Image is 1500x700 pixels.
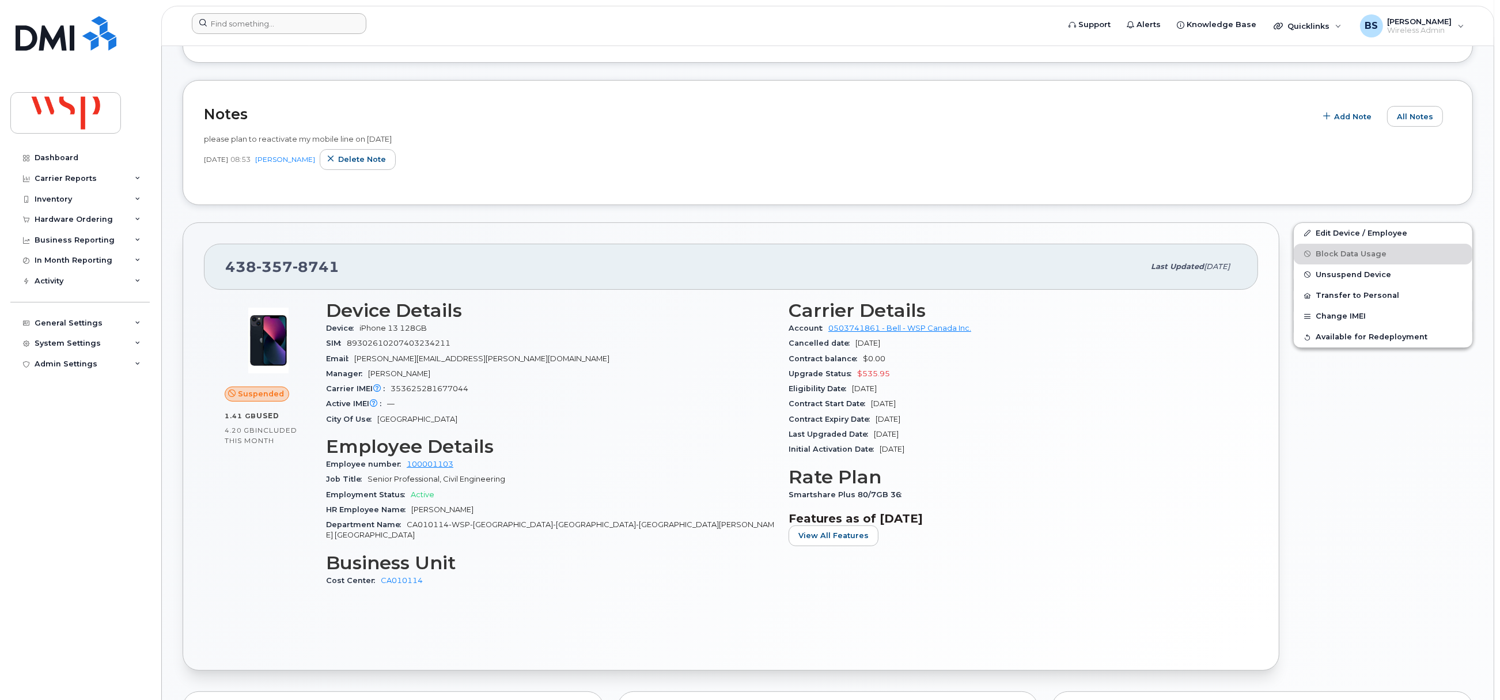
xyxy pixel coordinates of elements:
span: Smartshare Plus 80/7GB 36 [789,490,907,499]
a: CA010114 [381,576,423,585]
span: [PERSON_NAME] [368,369,430,378]
a: 0503741861 - Bell - WSP Canada Inc. [828,324,971,332]
span: $535.95 [857,369,890,378]
button: Transfer to Personal [1294,285,1472,306]
span: Employment Status [326,490,411,499]
span: Eligibility Date [789,384,852,393]
h3: Employee Details [326,436,775,457]
span: Suspended [238,388,284,399]
span: Delete note [338,154,386,165]
span: Wireless Admin [1388,26,1452,35]
a: [PERSON_NAME] [255,155,315,164]
span: Quicklinks [1287,21,1329,31]
span: [DATE] [876,415,900,423]
span: Add Note [1334,111,1372,122]
a: Knowledge Base [1169,13,1264,36]
span: 4.20 GB [225,426,255,434]
span: 353625281677044 [391,384,468,393]
span: Available for Redeployment [1316,333,1427,342]
span: Initial Activation Date [789,445,880,453]
a: 100001103 [407,460,453,468]
span: SIM [326,339,347,347]
span: BS [1365,19,1378,33]
span: [DATE] [1204,262,1230,271]
span: Last updated [1151,262,1204,271]
h3: Carrier Details [789,300,1237,321]
span: 438 [225,258,339,275]
span: [DATE] [874,430,899,438]
span: All Notes [1397,111,1433,122]
span: — [387,399,395,408]
span: Active IMEI [326,399,387,408]
span: [DATE] [204,154,228,164]
h2: Notes [204,105,1310,123]
a: Edit Device / Employee [1294,223,1472,244]
span: Unsuspend Device [1316,270,1391,279]
a: Alerts [1119,13,1169,36]
span: 08:53 [230,154,251,164]
span: Employee number [326,460,407,468]
button: Unsuspend Device [1294,264,1472,285]
span: [DATE] [871,399,896,408]
h3: Rate Plan [789,467,1237,487]
span: 89302610207403234211 [347,339,450,347]
button: Available for Redeployment [1294,327,1472,347]
span: [DATE] [852,384,877,393]
span: Senior Professional, Civil Engineering [368,475,505,483]
span: Department Name [326,520,407,529]
button: Delete note [320,149,396,170]
span: Cost Center [326,576,381,585]
h3: Features as of [DATE] [789,512,1237,525]
span: Support [1078,19,1111,31]
input: Find something... [192,13,366,34]
span: [GEOGRAPHIC_DATA] [377,415,457,423]
span: Account [789,324,828,332]
span: Active [411,490,434,499]
span: 8741 [293,258,339,275]
button: All Notes [1387,106,1443,127]
button: View All Features [789,525,878,546]
h3: Device Details [326,300,775,321]
span: Manager [326,369,368,378]
button: Add Note [1316,106,1381,127]
span: Email [326,354,354,363]
span: [DATE] [855,339,880,347]
span: Knowledge Base [1187,19,1256,31]
span: View All Features [798,530,869,541]
span: Alerts [1137,19,1161,31]
span: $0.00 [863,354,885,363]
span: please plan to reactivate my mobile line on [DATE] [204,134,392,143]
span: Carrier IMEI [326,384,391,393]
span: 1.41 GB [225,412,256,420]
span: [DATE] [880,445,904,453]
button: Change IMEI [1294,306,1472,327]
span: Last Upgraded Date [789,430,874,438]
span: included this month [225,426,297,445]
div: Quicklinks [1266,14,1350,37]
span: Cancelled date [789,339,855,347]
img: image20231002-3703462-1ig824h.jpeg [234,306,303,375]
div: Brian Scott [1352,14,1472,37]
a: Support [1060,13,1119,36]
span: Contract balance [789,354,863,363]
span: Contract Expiry Date [789,415,876,423]
span: City Of Use [326,415,377,423]
span: [PERSON_NAME] [1388,17,1452,26]
span: HR Employee Name [326,505,411,514]
span: Device [326,324,359,332]
span: iPhone 13 128GB [359,324,427,332]
button: Block Data Usage [1294,244,1472,264]
span: Contract Start Date [789,399,871,408]
span: [PERSON_NAME][EMAIL_ADDRESS][PERSON_NAME][DOMAIN_NAME] [354,354,609,363]
span: 357 [256,258,293,275]
span: Job Title [326,475,368,483]
span: [PERSON_NAME] [411,505,474,514]
span: used [256,411,279,420]
h3: Business Unit [326,553,775,573]
span: CA010114-WSP-[GEOGRAPHIC_DATA]-[GEOGRAPHIC_DATA]-[GEOGRAPHIC_DATA][PERSON_NAME] [GEOGRAPHIC_DATA] [326,520,774,539]
span: Upgrade Status [789,369,857,378]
